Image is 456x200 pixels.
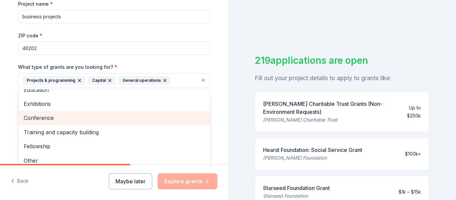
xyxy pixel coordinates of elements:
[24,128,205,137] span: Training and capacity building
[24,156,205,165] span: Other
[24,85,205,94] span: Education
[24,114,205,122] span: Conference
[24,142,205,151] span: Fellowship
[18,89,210,169] div: Projects & programmingCapitalGeneral operations
[118,76,171,85] div: General operations
[22,76,85,85] div: Projects & programming
[18,73,210,88] button: Projects & programmingCapitalGeneral operations
[88,76,116,85] div: Capital
[24,99,205,108] span: Exhibitions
